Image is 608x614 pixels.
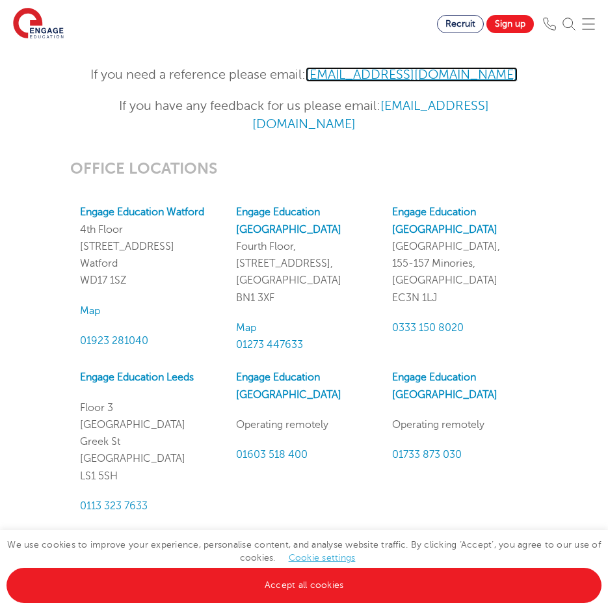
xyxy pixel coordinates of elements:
[582,18,595,31] img: Mobile Menu
[236,449,308,461] a: 01603 518 400
[236,339,303,351] a: 01273 447633
[306,67,518,82] a: [EMAIL_ADDRESS][DOMAIN_NAME]
[392,371,497,400] a: Engage Education [GEOGRAPHIC_DATA]
[70,66,538,84] p: If you need a reference please email:
[445,19,475,29] span: Recruit
[236,322,256,334] a: Map
[289,553,356,563] a: Cookie settings
[80,305,100,317] a: Map
[13,8,64,40] img: Engage Education
[80,399,217,485] p: Floor 3 [GEOGRAPHIC_DATA] Greek St [GEOGRAPHIC_DATA] LS1 5SH
[392,204,529,306] p: [GEOGRAPHIC_DATA], 155-157 Minories, [GEOGRAPHIC_DATA] EC3N 1LJ
[486,15,534,33] a: Sign up
[80,206,204,218] a: Engage Education Watford
[7,540,601,590] span: We use cookies to improve your experience, personalise content, and analyse website traffic. By c...
[562,18,575,31] img: Search
[392,449,462,461] a: 01733 873 030
[7,568,601,603] a: Accept all cookies
[236,371,341,400] a: Engage Education [GEOGRAPHIC_DATA]
[70,159,538,178] h3: OFFICE LOCATIONS
[80,371,194,383] a: Engage Education Leeds
[437,15,484,33] a: Recruit
[80,204,217,289] p: 4th Floor [STREET_ADDRESS] Watford WD17 1SZ
[392,416,529,433] p: Operating remotely
[80,500,148,512] a: Call phone number 0113 323 7633
[70,97,538,133] p: If you have any feedback for us please email:
[80,335,148,347] a: 01923 281040
[392,206,497,235] a: Engage Education [GEOGRAPHIC_DATA]
[392,322,464,334] a: 0333 150 8020
[236,416,373,433] p: Operating remotely
[236,206,341,235] a: Engage Education [GEOGRAPHIC_DATA]
[543,18,556,31] img: Phone
[236,204,373,306] p: Fourth Floor, [STREET_ADDRESS], [GEOGRAPHIC_DATA] BN1 3XF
